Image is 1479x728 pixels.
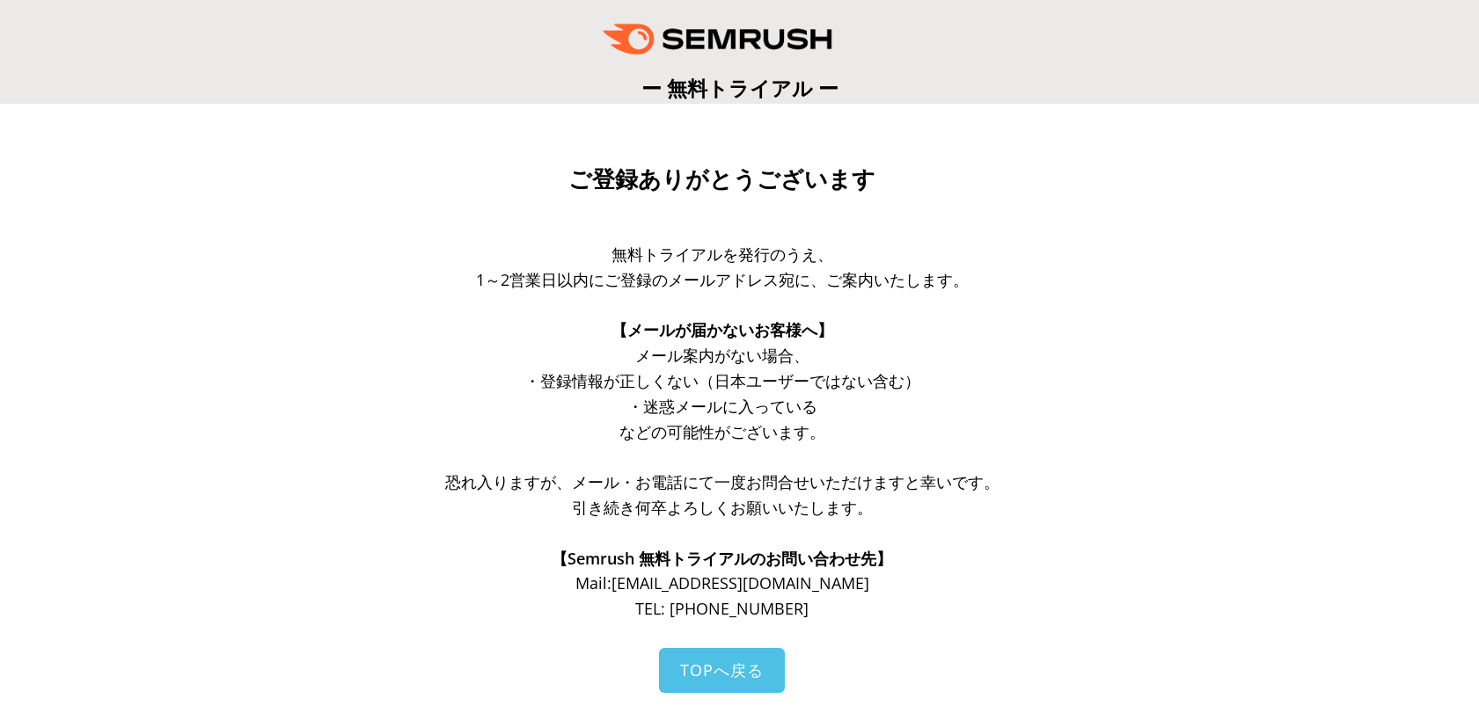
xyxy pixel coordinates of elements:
[445,471,999,492] span: 恐れ入りますが、メール・お電話にて一度お問合せいただけますと幸いです。
[524,370,920,391] span: ・登録情報が正しくない（日本ユーザーではない含む）
[572,497,873,518] span: 引き続き何卒よろしくお願いいたします。
[641,74,838,102] span: ー 無料トライアル ー
[568,166,875,193] span: ご登録ありがとうございます
[680,659,764,681] span: TOPへ戻る
[635,598,809,619] span: TEL: [PHONE_NUMBER]
[476,269,969,290] span: 1～2営業日以内にご登録のメールアドレス宛に、ご案内いたします。
[611,319,833,340] span: 【メールが届かないお客様へ】
[635,345,809,366] span: メール案内がない場合、
[619,421,825,442] span: などの可能性がございます。
[627,396,817,417] span: ・迷惑メールに入っている
[659,648,785,693] a: TOPへ戻る
[611,244,833,265] span: 無料トライアルを発行のうえ、
[575,572,869,593] span: Mail: [EMAIL_ADDRESS][DOMAIN_NAME]
[552,548,892,569] span: 【Semrush 無料トライアルのお問い合わせ先】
